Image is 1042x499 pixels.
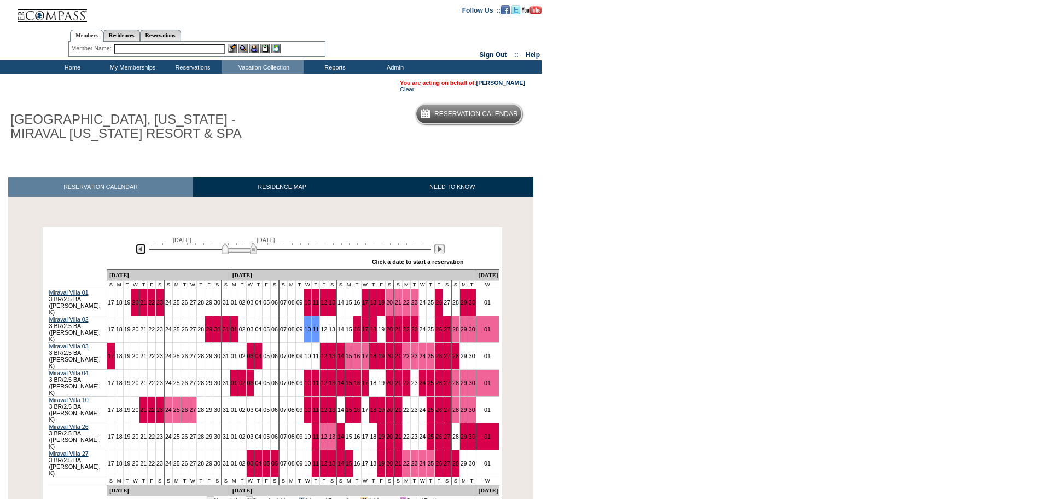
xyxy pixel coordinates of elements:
td: T [181,281,189,289]
td: 18 [115,316,123,343]
a: 25 [427,380,434,386]
a: 16 [354,380,360,386]
td: 09 [295,316,304,343]
a: 17 [362,326,369,332]
img: Impersonate [249,44,259,53]
a: 12 [321,353,327,359]
a: 01 [231,326,237,332]
a: 01 [484,460,491,467]
a: 26 [435,326,442,332]
a: 19 [378,299,385,306]
td: 3 BR/2.5 BA ([PERSON_NAME], K) [48,343,107,370]
a: 11 [312,326,319,332]
td: [DATE] [476,270,499,281]
td: 05 [263,289,271,316]
a: 14 [337,433,344,440]
td: T [295,281,304,289]
td: F [377,281,386,289]
a: 26 [435,460,442,467]
td: 26 [181,316,189,343]
td: 07 [279,316,287,343]
td: T [197,281,205,289]
td: T [238,281,246,289]
img: Follow us on Twitter [511,5,520,14]
a: 24 [420,353,426,359]
td: Reports [304,60,364,74]
a: Miraval Villa 27 [49,450,89,457]
a: 13 [329,433,335,440]
a: 26 [435,353,442,359]
a: 03 [247,353,254,359]
span: :: [514,51,519,59]
a: 04 [255,460,261,467]
td: 13 [328,316,336,343]
a: 11 [312,460,319,467]
td: Follow Us :: [462,5,501,14]
td: 28 [197,289,205,316]
a: 12 [321,406,327,413]
a: 01 [484,326,491,332]
td: 19 [123,289,131,316]
td: 09 [295,289,304,316]
td: S [271,281,279,289]
td: 27 [189,289,197,316]
img: Subscribe to our YouTube Channel [522,6,542,14]
a: 21 [395,433,401,440]
a: Help [526,51,540,59]
a: Reservations [140,30,181,41]
td: 27 [443,289,451,316]
a: 02 [239,380,246,386]
a: 25 [427,353,434,359]
td: 19 [123,316,131,343]
td: 05 [263,316,271,343]
a: 28 [452,406,459,413]
a: 11 [312,299,319,306]
td: 17 [107,289,115,316]
a: 26 [435,380,442,386]
td: 28 [451,289,459,316]
td: M [230,281,238,289]
a: 26 [435,433,442,440]
span: [DATE] [173,237,191,243]
td: S [443,281,451,289]
td: S [164,281,172,289]
a: 21 [140,299,147,306]
td: 21 [139,343,148,370]
a: 25 [427,460,434,467]
a: 15 [346,406,352,413]
img: b_edit.gif [228,44,237,53]
td: 31 [222,289,230,316]
td: M [287,281,295,289]
a: Become our fan on Facebook [501,6,510,13]
td: 28 [197,316,205,343]
a: 29 [206,326,212,332]
td: 17 [107,316,115,343]
a: 28 [452,380,459,386]
a: Miraval Villa 26 [49,423,89,430]
td: 20 [131,343,139,370]
a: 20 [386,326,393,332]
a: 14 [337,353,344,359]
a: 13 [329,299,335,306]
td: S [386,281,394,289]
td: T [369,281,377,289]
a: 11 [312,380,319,386]
a: RESIDENCE MAP [193,177,371,197]
td: [DATE] [107,270,230,281]
a: 24 [420,460,426,467]
a: 27 [444,326,450,332]
td: 3 BR/2.5 BA ([PERSON_NAME], K) [48,289,107,316]
td: 24 [164,316,172,343]
td: W [361,281,369,289]
a: 31 [223,326,229,332]
td: 27 [189,343,197,370]
a: 21 [395,299,401,306]
a: 29 [461,326,467,332]
td: 19 [123,343,131,370]
td: W [246,281,254,289]
td: 25 [427,289,435,316]
a: 01 [484,433,491,440]
td: M [402,281,410,289]
td: 08 [287,289,295,316]
a: 20 [132,299,138,306]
